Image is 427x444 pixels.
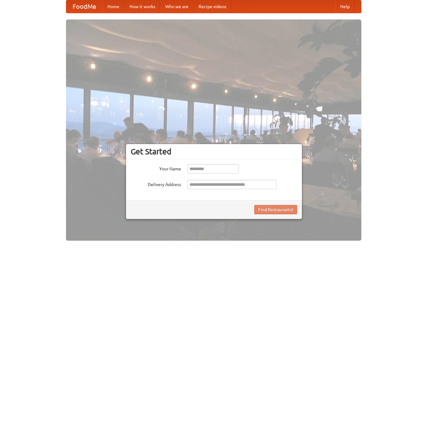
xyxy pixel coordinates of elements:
[124,0,160,13] a: How it works
[131,164,181,172] label: Your Name
[254,205,297,214] button: Find Restaurants!
[131,147,297,156] h3: Get Started
[194,0,231,13] a: Recipe videos
[160,0,194,13] a: Who we are
[335,0,355,13] a: Help
[102,0,124,13] a: Home
[131,180,181,188] label: Delivery Address
[66,0,102,13] a: FoodMe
